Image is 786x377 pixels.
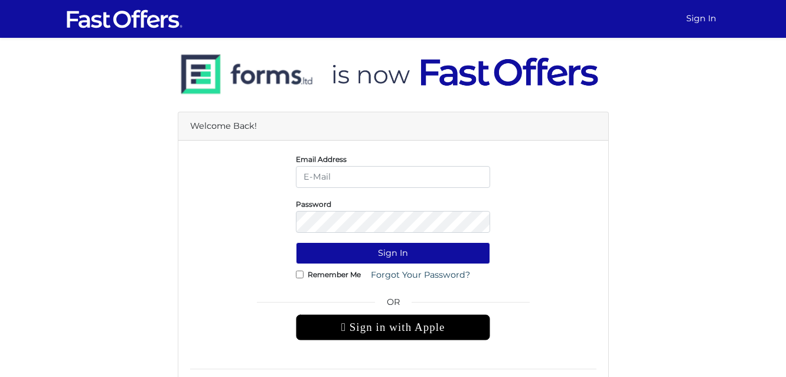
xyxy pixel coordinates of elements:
[296,166,490,188] input: E-Mail
[296,203,331,206] label: Password
[296,242,490,264] button: Sign In
[178,112,608,141] div: Welcome Back!
[296,295,490,314] span: OR
[296,158,347,161] label: Email Address
[296,314,490,340] div: Sign in with Apple
[308,273,361,276] label: Remember Me
[681,7,721,30] a: Sign In
[363,264,478,286] a: Forgot Your Password?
